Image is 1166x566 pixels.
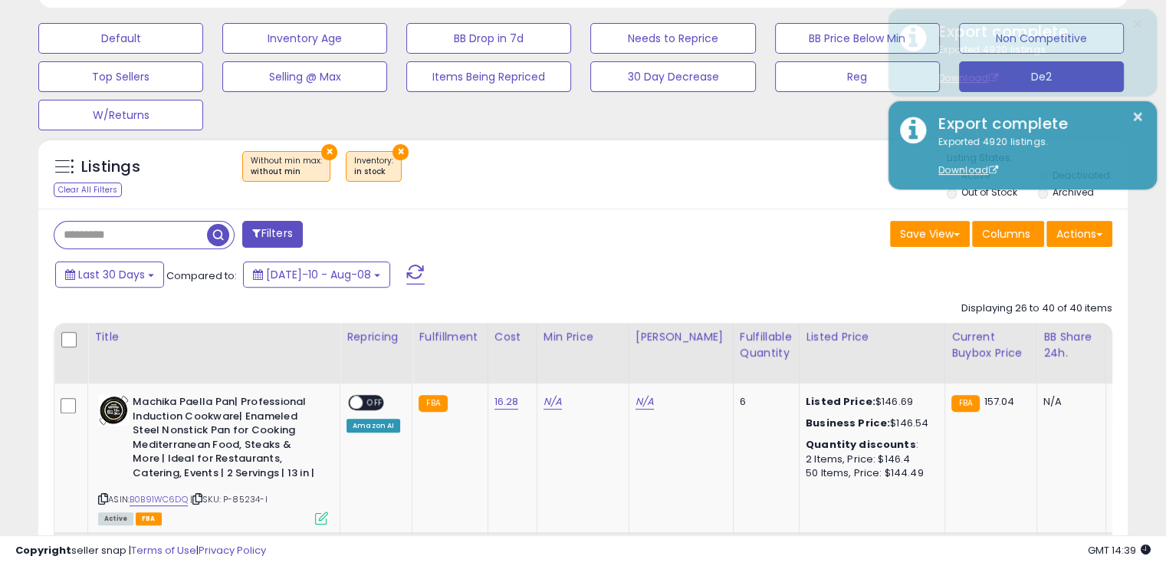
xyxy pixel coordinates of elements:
[321,144,337,160] button: ×
[130,493,188,506] a: B0B91WC6DQ
[347,329,406,345] div: Repricing
[15,544,266,558] div: seller snap | |
[927,113,1145,135] div: Export complete
[806,329,938,345] div: Listed Price
[961,301,1112,316] div: Displaying 26 to 40 of 40 items
[363,397,387,410] span: OFF
[38,100,203,130] button: W/Returns
[131,543,196,558] a: Terms of Use
[243,262,390,288] button: [DATE]-10 - Aug-08
[354,166,393,177] div: in stock
[354,155,393,178] span: Inventory :
[133,395,319,484] b: Machika Paella Pan| Professional Induction Cookware| Enameled Steel Nonstick Pan for Cooking Medi...
[938,163,998,176] a: Download
[166,268,237,283] span: Compared to:
[1112,395,1163,409] div: FBA: 0
[775,23,940,54] button: BB Price Below Min
[494,394,519,410] a: 16.28
[740,329,793,361] div: Fulfillable Quantity
[54,183,122,197] div: Clear All Filters
[1046,221,1112,247] button: Actions
[806,437,916,452] b: Quantity discounts
[938,71,998,84] a: Download
[806,394,875,409] b: Listed Price:
[806,466,933,480] div: 50 Items, Price: $144.49
[972,221,1044,247] button: Columns
[951,329,1030,361] div: Current Buybox Price
[740,395,787,409] div: 6
[590,61,755,92] button: 30 Day Decrease
[392,144,409,160] button: ×
[927,135,1145,178] div: Exported 4920 listings.
[98,395,129,426] img: 51M2vC-9s8L._SL40_.jpg
[136,512,162,525] span: FBA
[406,23,571,54] button: BB Drop in 7d
[222,23,387,54] button: Inventory Age
[81,156,140,178] h5: Listings
[890,221,970,247] button: Save View
[951,395,980,412] small: FBA
[927,43,1145,86] div: Exported 4920 listings.
[406,61,571,92] button: Items Being Repriced
[419,395,447,412] small: FBA
[806,416,933,430] div: $146.54
[982,226,1030,242] span: Columns
[590,23,755,54] button: Needs to Reprice
[636,329,727,345] div: [PERSON_NAME]
[1052,186,1093,199] label: Archived
[544,329,622,345] div: Min Price
[806,452,933,466] div: 2 Items, Price: $146.4
[38,61,203,92] button: Top Sellers
[636,394,654,410] a: N/A
[1132,107,1144,127] button: ×
[347,419,400,433] div: Amazon AI
[1132,15,1144,35] button: ×
[251,166,322,177] div: without min
[961,186,1017,199] label: Out of Stock
[15,543,71,558] strong: Copyright
[251,155,322,178] span: Without min max :
[1043,395,1094,409] div: N/A
[1043,329,1099,361] div: BB Share 24h.
[222,61,387,92] button: Selling @ Max
[984,394,1014,409] span: 157.04
[494,329,530,345] div: Cost
[806,416,890,430] b: Business Price:
[98,512,133,525] span: All listings currently available for purchase on Amazon
[806,438,933,452] div: :
[927,21,1145,43] div: Export complete
[775,61,940,92] button: Reg
[544,394,562,410] a: N/A
[38,23,203,54] button: Default
[419,329,481,345] div: Fulfillment
[806,395,933,409] div: $146.69
[78,267,145,282] span: Last 30 Days
[190,493,268,505] span: | SKU: P-85234-I
[199,543,266,558] a: Privacy Policy
[242,221,302,248] button: Filters
[94,329,333,345] div: Title
[266,267,371,282] span: [DATE]-10 - Aug-08
[1088,543,1151,558] span: 2025-09-8 14:39 GMT
[55,262,164,288] button: Last 30 Days
[1112,409,1163,423] div: FBM: 0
